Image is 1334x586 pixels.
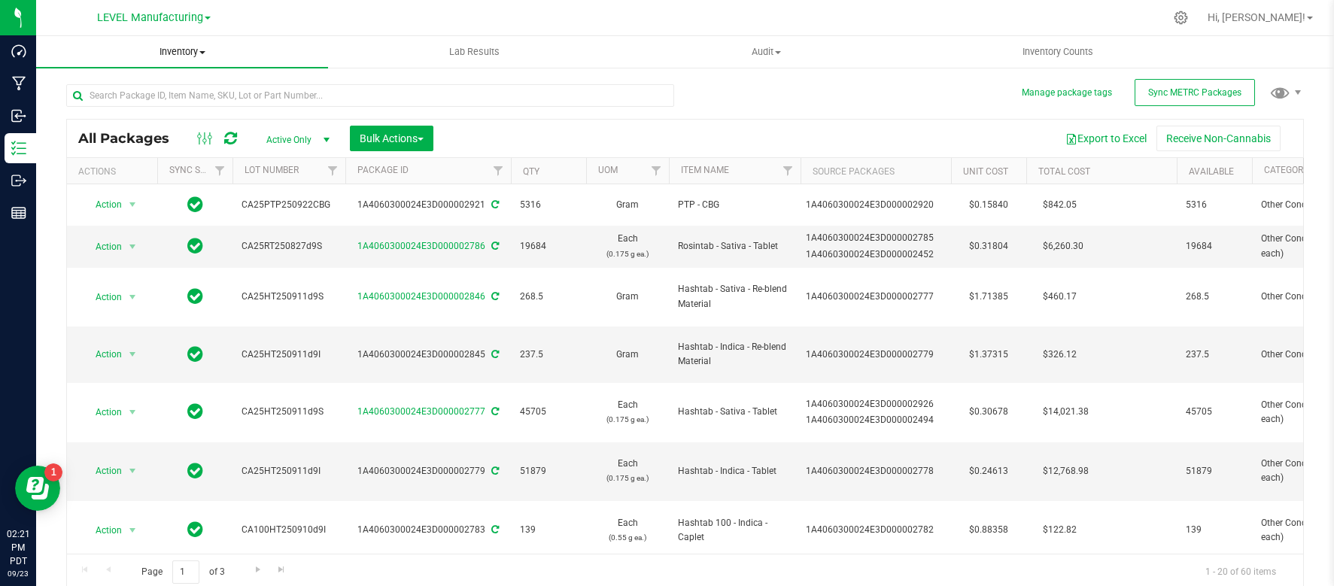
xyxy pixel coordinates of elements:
span: CA25RT250827d9S [242,239,336,254]
span: select [123,520,142,541]
inline-svg: Inventory [11,141,26,156]
div: Value 2: 1A4060300024E3D000002494 [806,413,947,427]
a: Inventory [36,36,328,68]
div: 1A4060300024E3D000002921 [343,198,513,212]
div: Value 1: 1A4060300024E3D000002920 [806,198,947,212]
a: Lab Results [328,36,620,68]
div: Value 1: 1A4060300024E3D000002785 [806,231,947,245]
td: $0.30678 [951,383,1026,442]
span: Inventory Counts [1002,45,1114,59]
span: In Sync [187,235,203,257]
span: Lab Results [429,45,520,59]
a: UOM [598,165,618,175]
span: $460.17 [1035,286,1084,308]
span: $326.12 [1035,344,1084,366]
a: Lot Number [245,165,299,175]
span: LEVEL Manufacturing [97,11,203,24]
span: select [123,236,142,257]
a: 1A4060300024E3D000002846 [357,291,485,302]
a: Filter [776,158,801,184]
button: Receive Non-Cannabis [1156,126,1281,151]
a: Filter [644,158,669,184]
div: 1A4060300024E3D000002845 [343,348,513,362]
p: (0.175 g ea.) [595,247,660,261]
span: Each [595,516,660,545]
span: CA25PTP250922CBG [242,198,336,212]
span: Hashtab - Indica - Tablet [678,464,792,478]
span: Sync from Compliance System [489,406,499,417]
span: 268.5 [520,290,577,304]
input: Search Package ID, Item Name, SKU, Lot or Part Number... [66,84,674,107]
inline-svg: Dashboard [11,44,26,59]
span: Page of 3 [129,560,237,584]
span: Each [595,232,660,260]
span: 51879 [520,464,577,478]
a: 1A4060300024E3D000002786 [357,241,485,251]
span: Action [82,236,123,257]
span: Action [82,344,123,365]
a: Go to the next page [247,560,269,581]
th: Source Packages [801,158,951,184]
a: Qty [523,166,539,177]
p: 02:21 PM PDT [7,527,29,568]
span: 51879 [1186,464,1243,478]
span: Action [82,520,123,541]
span: 268.5 [1186,290,1243,304]
a: Category [1264,165,1308,175]
a: 1A4060300024E3D000002777 [357,406,485,417]
div: Value 1: 1A4060300024E3D000002778 [806,464,947,478]
span: Each [595,398,660,427]
span: $842.05 [1035,194,1084,216]
span: Gram [595,198,660,212]
span: Hashtab 100 - Indica - Caplet [678,516,792,545]
span: Audit [621,45,911,59]
span: In Sync [187,194,203,215]
a: Filter [208,158,232,184]
a: Filter [486,158,511,184]
td: $1.37315 [951,326,1026,383]
span: In Sync [187,401,203,422]
iframe: Resource center [15,466,60,511]
span: All Packages [78,130,184,147]
div: Value 1: 1A4060300024E3D000002926 [806,397,947,411]
div: Value 1: 1A4060300024E3D000002777 [806,290,947,304]
span: 45705 [1186,405,1243,419]
div: 1A4060300024E3D000002783 [343,523,513,537]
inline-svg: Manufacturing [11,76,26,91]
span: 5316 [520,198,577,212]
span: 19684 [1186,239,1243,254]
a: Inventory Counts [912,36,1204,68]
div: Value 1: 1A4060300024E3D000002779 [806,348,947,362]
span: $6,260.30 [1035,235,1091,257]
span: In Sync [187,286,203,307]
p: (0.175 g ea.) [595,471,660,485]
span: Inventory [36,45,328,59]
button: Bulk Actions [350,126,433,151]
a: Audit [620,36,912,68]
button: Export to Excel [1056,126,1156,151]
span: Sync from Compliance System [489,199,499,210]
span: Hi, [PERSON_NAME]! [1208,11,1305,23]
span: Rosintab - Sativa - Tablet [678,239,792,254]
a: Unit Cost [963,166,1008,177]
a: Available [1189,166,1234,177]
span: CA25HT250911d9I [242,464,336,478]
span: CA25HT250911d9S [242,290,336,304]
span: Action [82,402,123,423]
inline-svg: Outbound [11,173,26,188]
span: Bulk Actions [360,132,424,144]
a: Package ID [357,165,409,175]
div: Actions [78,166,151,177]
p: 09/23 [7,568,29,579]
span: CA25HT250911d9I [242,348,336,362]
span: Gram [595,348,660,362]
span: In Sync [187,460,203,481]
span: In Sync [187,519,203,540]
div: Value 2: 1A4060300024E3D000002452 [806,247,947,262]
td: $1.71385 [951,268,1026,327]
a: Filter [321,158,345,184]
span: In Sync [187,344,203,365]
span: Action [82,194,123,215]
span: CA25HT250911d9S [242,405,336,419]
